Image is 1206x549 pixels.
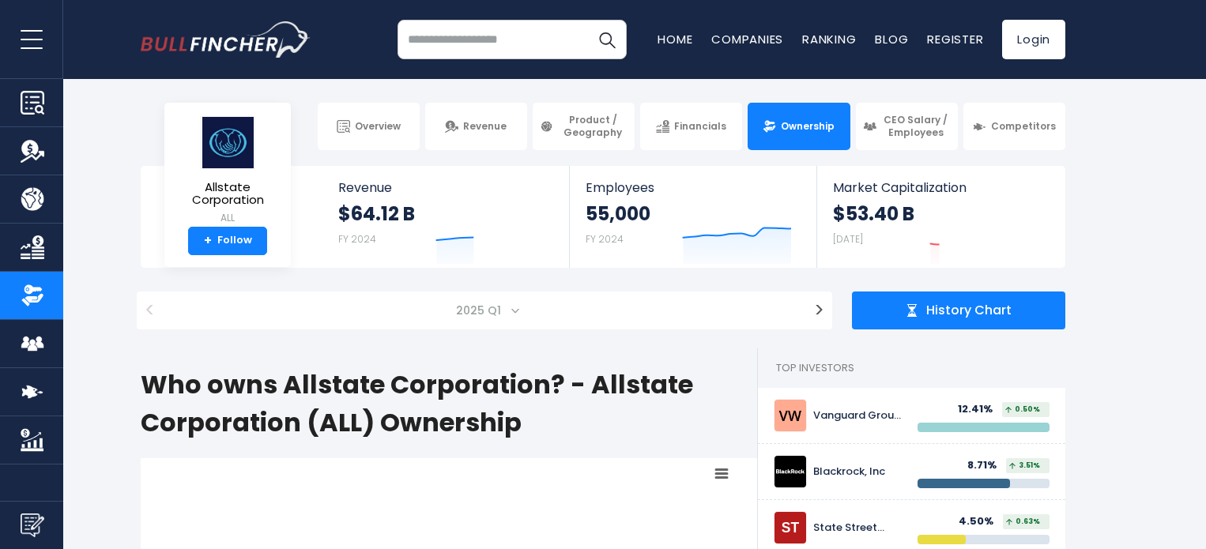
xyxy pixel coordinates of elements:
[21,284,44,307] img: Ownership
[425,103,527,150] a: Revenue
[338,180,554,195] span: Revenue
[833,180,1048,195] span: Market Capitalization
[1005,406,1040,413] span: 0.50%
[748,103,850,150] a: Ownership
[802,31,856,47] a: Ranking
[504,514,545,532] text: 12.41%
[1002,20,1065,59] a: Login
[758,348,1065,388] h2: Top Investors
[204,234,212,248] strong: +
[318,103,420,150] a: Overview
[137,291,163,329] button: <
[833,232,863,246] small: [DATE]
[967,459,1006,472] div: 8.71%
[927,31,983,47] a: Register
[711,31,783,47] a: Companies
[658,31,692,47] a: Home
[141,366,757,442] h1: Who owns Allstate Corporation? - Allstate Corporation (ALL) Ownership
[813,521,906,535] div: State Street Corp
[141,21,311,58] a: Go to homepage
[959,515,1003,528] div: 4.50%
[176,115,279,227] a: Allstate Corporation ALL
[833,201,914,226] strong: $53.40 B
[813,409,906,423] div: Vanguard Group Inc
[926,303,1012,319] span: History Chart
[586,201,650,226] strong: 55,000
[1009,462,1040,469] span: 3.51%
[813,465,906,479] div: Blackrock, Inc
[171,291,798,329] span: 2025 Q1
[533,103,635,150] a: Product / Geography
[906,304,918,317] img: history chart
[177,211,278,225] small: ALL
[781,120,835,133] span: Ownership
[817,166,1064,268] a: Market Capitalization $53.40 B [DATE]
[570,166,816,268] a: Employees 55,000 FY 2024
[338,232,376,246] small: FY 2024
[991,120,1056,133] span: Competitors
[188,227,267,255] a: +Follow
[450,299,511,322] span: 2025 Q1
[856,103,958,150] a: CEO Salary / Employees
[586,232,624,246] small: FY 2024
[958,403,1002,416] div: 12.41%
[587,20,627,59] button: Search
[141,21,311,58] img: bullfincher logo
[806,291,832,329] button: >
[177,181,278,207] span: Allstate Corporation
[355,120,401,133] span: Overview
[338,201,415,226] strong: $64.12 B
[875,31,908,47] a: Blog
[463,120,507,133] span: Revenue
[586,180,800,195] span: Employees
[640,103,742,150] a: Financials
[322,166,570,268] a: Revenue $64.12 B FY 2024
[558,114,627,138] span: Product / Geography
[674,120,726,133] span: Financials
[963,103,1065,150] a: Competitors
[881,114,951,138] span: CEO Salary / Employees
[1006,518,1040,525] span: 0.63%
